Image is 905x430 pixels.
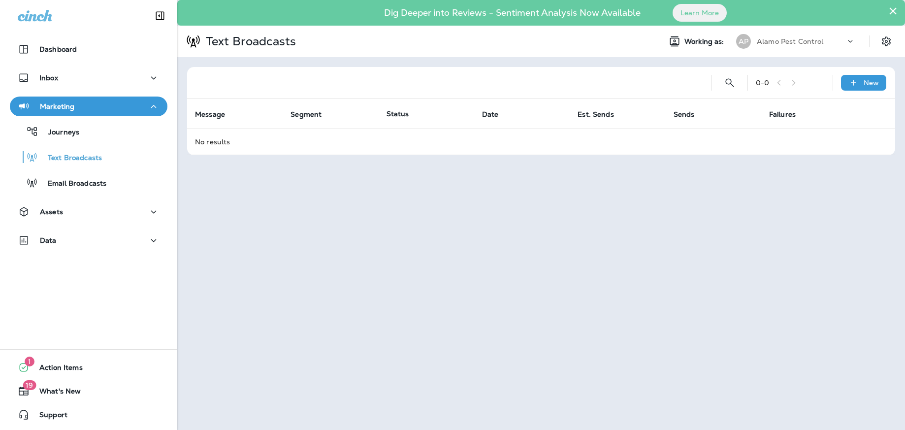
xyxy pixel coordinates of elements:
[674,110,708,119] span: Sends
[10,381,167,401] button: 19What's New
[674,110,695,119] span: Sends
[10,405,167,425] button: Support
[769,110,796,119] span: Failures
[673,4,727,22] button: Learn More
[146,6,174,26] button: Collapse Sidebar
[40,208,63,216] p: Assets
[40,236,57,244] p: Data
[39,45,77,53] p: Dashboard
[10,231,167,250] button: Data
[291,110,322,119] span: Segment
[38,154,102,163] p: Text Broadcasts
[888,3,898,19] button: Close
[10,39,167,59] button: Dashboard
[10,172,167,193] button: Email Broadcasts
[736,34,751,49] div: AP
[684,37,726,46] span: Working as:
[38,179,106,189] p: Email Broadcasts
[30,364,83,375] span: Action Items
[10,147,167,167] button: Text Broadcasts
[30,411,67,423] span: Support
[578,110,626,119] span: Est. Sends
[195,110,225,119] span: Message
[187,129,895,155] td: No results
[757,37,824,45] p: Alamo Pest Control
[482,110,499,119] span: Date
[756,79,769,87] div: 0 - 0
[30,387,81,399] span: What's New
[38,128,79,137] p: Journeys
[864,79,879,87] p: New
[356,11,669,14] p: Dig Deeper into Reviews - Sentiment Analysis Now Available
[482,110,512,119] span: Date
[10,202,167,222] button: Assets
[387,109,409,118] span: Status
[10,121,167,142] button: Journeys
[202,34,296,49] p: Text Broadcasts
[578,110,614,119] span: Est. Sends
[769,110,808,119] span: Failures
[877,33,895,50] button: Settings
[720,73,740,93] button: Search Text Broadcasts
[10,358,167,377] button: 1Action Items
[23,380,36,390] span: 19
[25,357,34,366] span: 1
[195,110,238,119] span: Message
[10,97,167,116] button: Marketing
[10,68,167,88] button: Inbox
[40,102,74,110] p: Marketing
[39,74,58,82] p: Inbox
[291,110,334,119] span: Segment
